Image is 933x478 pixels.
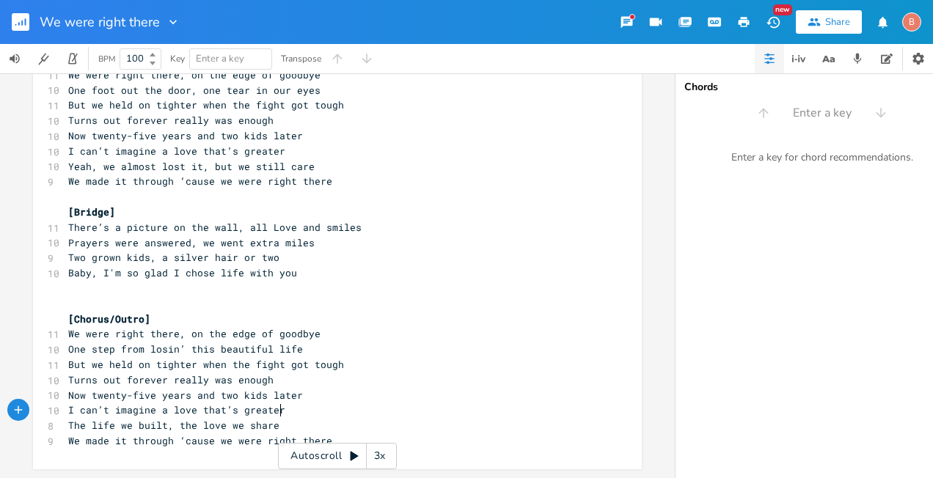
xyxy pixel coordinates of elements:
span: I can’t imagine a love that’s greater [68,403,285,416]
button: New [758,9,788,35]
div: bjb3598 [902,12,921,32]
span: [Chorus/Outro] [68,312,150,326]
div: Transpose [281,54,321,63]
span: I can’t imagine a love that’s greater [68,144,285,158]
span: One foot out the door, one tear in our eyes [68,84,321,97]
span: But we held on tighter when the fight got tough [68,98,344,111]
span: Baby, I'm so glad I chose life with you [68,266,297,279]
div: 3x [367,443,393,469]
span: Now twenty-five years and two kids later [68,389,303,402]
span: Enter a key [793,105,852,122]
span: But we held on tighter when the fight got tough [68,358,344,371]
button: Share [796,10,862,34]
span: Two grown kids, a silver hair or two [68,251,279,264]
span: Now twenty-five years and two kids later [68,129,303,142]
div: BPM [98,55,115,63]
span: We made it through ‘cause we were right there [68,174,332,188]
div: New [773,4,792,15]
span: [Bridge] [68,205,115,218]
div: Key [170,54,185,63]
span: Turns out forever really was enough [68,114,274,127]
span: There’s a picture on the wall, all Love and smiles [68,221,362,234]
span: Prayers were answered, we went extra miles [68,236,315,249]
div: Autoscroll [278,443,397,469]
div: Share [825,15,850,29]
span: The life we built, the love we share [68,419,279,432]
span: Enter a key [196,52,244,65]
span: We were right there, on the edge of goodbye [68,68,321,81]
button: B [902,5,921,39]
span: We were right there [40,15,160,29]
span: One step from losin’ this beautiful life [68,342,303,356]
span: We made it through ‘cause we were right there [68,434,332,447]
span: Yeah, we almost lost it, but we still care [68,160,315,173]
span: Turns out forever really was enough [68,373,274,386]
span: We were right there, on the edge of goodbye [68,327,321,340]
